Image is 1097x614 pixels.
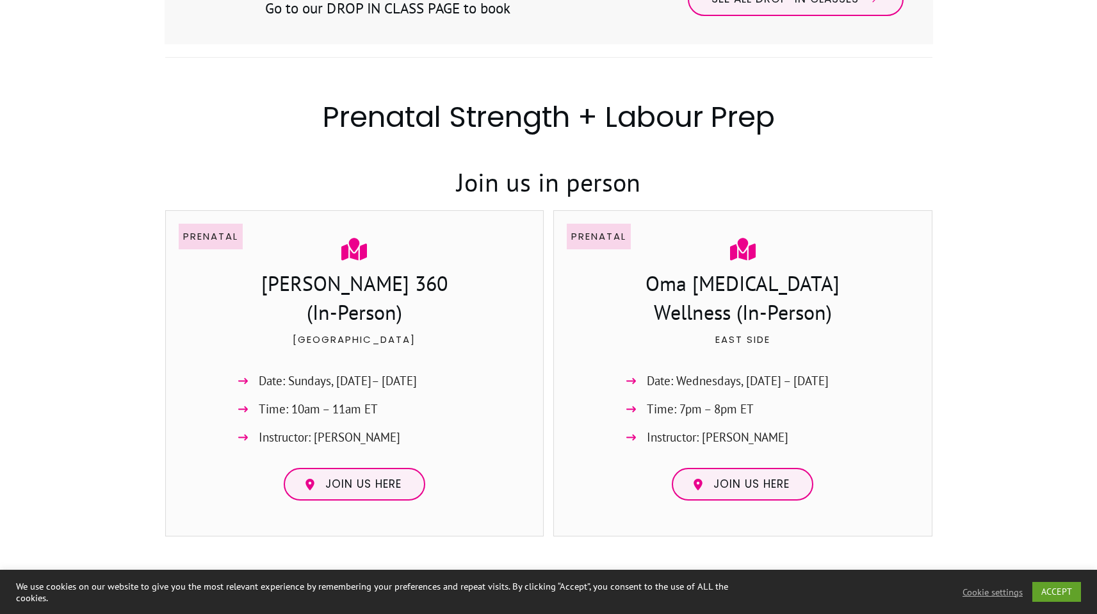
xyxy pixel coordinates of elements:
[963,586,1023,598] a: Cookie settings
[179,269,530,330] h3: [PERSON_NAME] 360 (In-Person)
[713,477,790,492] span: Join us here
[179,331,530,363] p: [GEOGRAPHIC_DATA]
[325,477,402,492] span: Join us here
[567,331,918,363] p: East Side
[1032,582,1081,602] a: ACCEPT
[259,399,378,420] span: Time: 10am – 11am ET
[165,97,932,153] h2: Prenatal Strength + Labour Prep
[166,154,932,210] h3: Join us in person
[647,427,788,448] span: Instructor: [PERSON_NAME]
[16,581,761,604] div: We use cookies on our website to give you the most relevant experience by remembering your prefer...
[615,269,870,330] h3: Oma [MEDICAL_DATA] Wellness (In-Person)
[259,427,400,448] span: Instructor: [PERSON_NAME]
[672,468,813,501] a: Join us here
[259,370,417,392] span: Date: Sundays, [DATE]– [DATE]
[647,399,754,420] span: Time: 7pm – 8pm ET
[647,370,829,392] span: Date: Wednesdays, [DATE] – [DATE]
[284,468,425,501] a: Join us here
[166,537,932,608] h3: Join us online via Zoom
[571,228,626,245] p: Prenatal
[183,228,238,245] p: Prenatal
